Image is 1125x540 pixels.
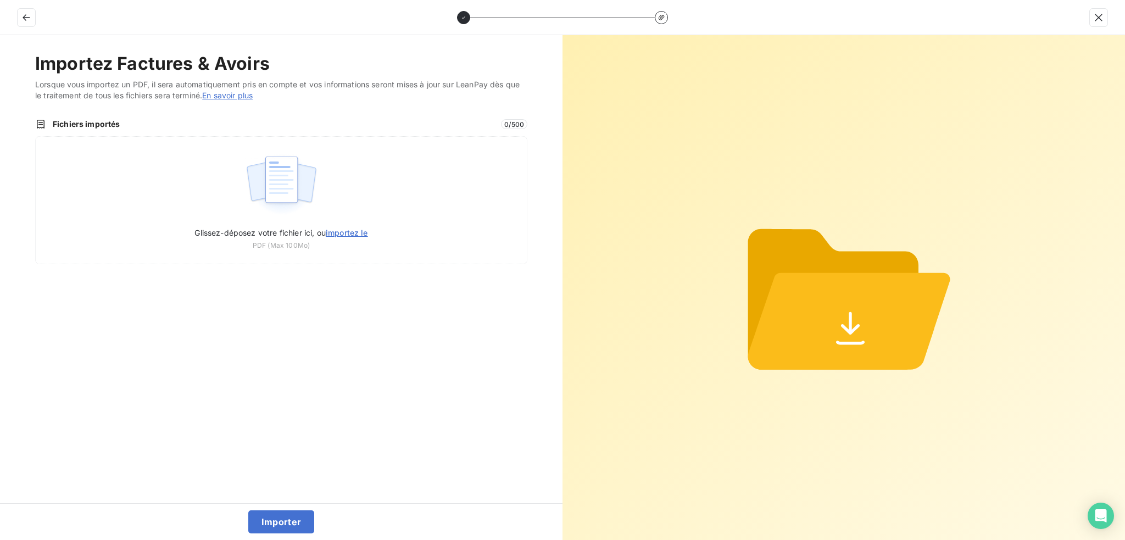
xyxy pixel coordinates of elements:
[326,228,368,237] span: importez le
[194,228,367,237] span: Glissez-déposez votre fichier ici, ou
[35,53,527,75] h2: Importez Factures & Avoirs
[53,119,494,130] span: Fichiers importés
[501,119,527,129] span: 0 / 500
[245,150,318,220] img: illustration
[202,91,253,100] a: En savoir plus
[1088,503,1114,529] div: Open Intercom Messenger
[35,79,527,101] span: Lorsque vous importez un PDF, il sera automatiquement pris en compte et vos informations seront m...
[248,510,315,533] button: Importer
[253,241,310,250] span: PDF (Max 100Mo)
